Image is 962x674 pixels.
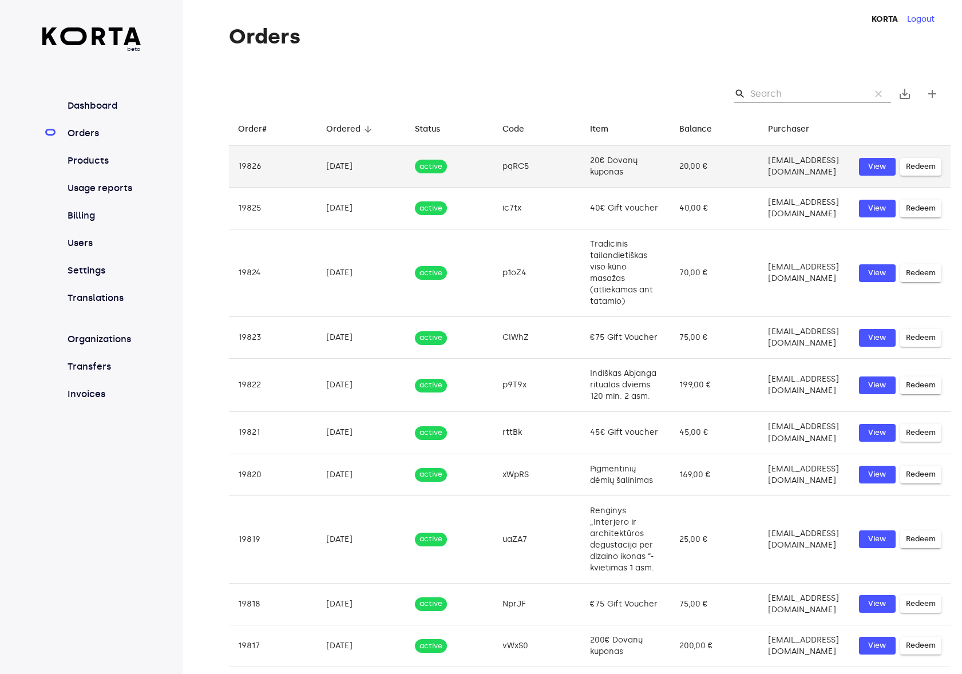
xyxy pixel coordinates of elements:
button: View [859,200,896,217]
span: View [865,331,890,344]
button: View [859,530,896,548]
td: [EMAIL_ADDRESS][DOMAIN_NAME] [759,146,850,188]
td: 19818 [229,583,317,625]
span: View [865,639,890,652]
span: Redeem [906,468,936,481]
td: 45,00 € [670,412,759,454]
span: Redeem [906,426,936,439]
button: Redeem [900,264,941,282]
div: Status [415,122,440,136]
span: Redeem [906,379,936,392]
span: View [865,597,890,610]
td: [DATE] [317,454,406,495]
td: Indiškas Abjanga ritualas dviems 120 min. 2 asm. [581,359,671,412]
span: View [865,533,890,546]
td: uaZA7 [493,495,581,583]
td: 19825 [229,188,317,229]
td: Tradicinis tailandietiškas viso kūno masažas (atliekamas ant tatamio) [581,229,671,317]
span: View [865,267,890,280]
td: Renginys „Interjero ir architektūros degustacija per dizaino ikonas “- kvietimas 1 asm. [581,495,671,583]
span: Order# [238,122,282,136]
span: View [865,202,890,215]
button: Redeem [900,595,941,613]
button: Redeem [900,158,941,176]
td: [EMAIL_ADDRESS][DOMAIN_NAME] [759,583,850,625]
td: [DATE] [317,229,406,317]
div: Order# [238,122,267,136]
h1: Orders [229,25,951,48]
span: Redeem [906,331,936,344]
span: active [415,469,447,480]
a: Users [65,236,141,250]
span: save_alt [898,87,912,101]
button: View [859,424,896,442]
div: Code [502,122,524,136]
span: Redeem [906,533,936,546]
button: View [859,376,896,394]
td: [DATE] [317,188,406,229]
td: p9T9x [493,359,581,412]
strong: KORTA [872,14,898,24]
button: Create new gift card [919,80,946,108]
span: beta [42,45,141,53]
td: ic7tx [493,188,581,229]
td: [DATE] [317,583,406,625]
td: 19826 [229,146,317,188]
button: Redeem [900,637,941,655]
td: 45€ Gift voucher [581,412,671,454]
td: vWxS0 [493,625,581,667]
a: Organizations [65,332,141,346]
button: Redeem [900,530,941,548]
td: 19817 [229,625,317,667]
td: [DATE] [317,146,406,188]
span: active [415,203,447,214]
button: View [859,264,896,282]
button: Redeem [900,376,941,394]
td: xWpRS [493,454,581,495]
td: [EMAIL_ADDRESS][DOMAIN_NAME] [759,229,850,317]
button: Export [891,80,919,108]
td: p1oZ4 [493,229,581,317]
button: Redeem [900,466,941,483]
a: Translations [65,291,141,305]
button: View [859,329,896,347]
button: Logout [907,14,935,25]
span: Item [590,122,623,136]
input: Search [750,85,861,103]
a: Dashboard [65,99,141,113]
button: View [859,595,896,613]
div: Purchaser [768,122,809,136]
span: Balance [679,122,727,136]
a: beta [42,27,141,53]
a: Billing [65,209,141,223]
div: Ordered [326,122,361,136]
button: View [859,466,896,483]
img: Korta [42,27,141,45]
td: ClWhZ [493,317,581,359]
td: 19821 [229,412,317,454]
button: View [859,158,896,176]
td: [DATE] [317,412,406,454]
a: Settings [65,264,141,277]
td: 70,00 € [670,229,759,317]
td: 20€ Dovanų kuponas [581,146,671,188]
span: View [865,160,890,173]
span: Redeem [906,267,936,280]
span: View [865,468,890,481]
td: 19823 [229,317,317,359]
span: Code [502,122,539,136]
td: 200€ Dovanų kuponas [581,625,671,667]
span: Redeem [906,202,936,215]
td: 19820 [229,454,317,495]
td: 169,00 € [670,454,759,495]
td: 40,00 € [670,188,759,229]
td: NprJF [493,583,581,625]
td: [DATE] [317,317,406,359]
span: active [415,598,447,609]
